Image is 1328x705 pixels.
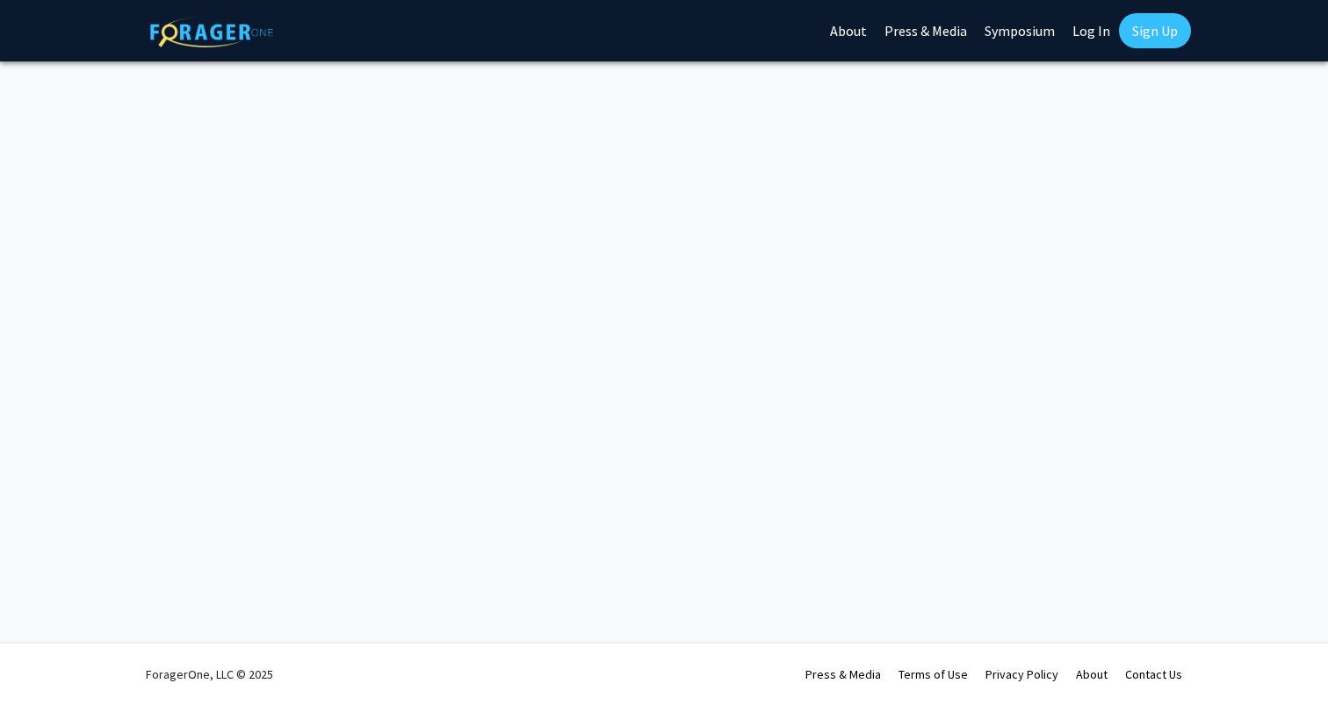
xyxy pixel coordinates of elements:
a: Privacy Policy [985,666,1058,682]
a: About [1076,666,1108,682]
a: Sign Up [1119,13,1191,48]
a: Terms of Use [899,666,968,682]
img: ForagerOne Logo [150,17,273,47]
a: Press & Media [805,666,881,682]
div: ForagerOne, LLC © 2025 [146,644,273,705]
a: Contact Us [1125,666,1182,682]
